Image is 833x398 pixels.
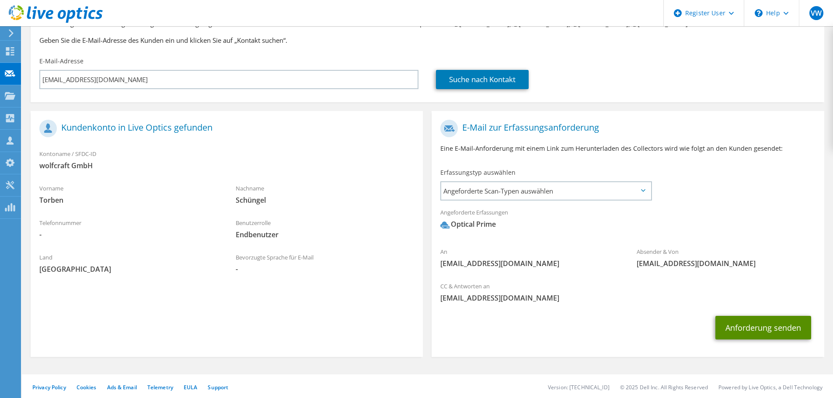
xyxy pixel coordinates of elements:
[236,230,415,239] span: Endbenutzer
[755,9,763,17] svg: \n
[809,6,823,20] span: VW
[236,195,415,205] span: Schüngel
[39,230,218,239] span: -
[227,248,423,278] div: Bevorzugte Sprache für E-Mail
[184,384,197,391] a: EULA
[107,384,137,391] a: Ads & Email
[147,384,173,391] a: Telemetry
[77,384,97,391] a: Cookies
[31,248,227,278] div: Land
[236,264,415,274] span: -
[620,384,708,391] li: © 2025 Dell Inc. All Rights Reserved
[440,168,516,177] label: Erfassungstyp auswählen
[39,161,414,170] span: wolfcraft GmbH
[227,214,423,244] div: Benutzerrolle
[39,35,816,45] h3: Geben Sie die E-Mail-Adresse des Kunden ein und klicken Sie auf „Kontakt suchen“.
[208,384,228,391] a: Support
[31,145,423,175] div: Kontoname / SFDC-ID
[227,179,423,209] div: Nachname
[440,293,815,303] span: [EMAIL_ADDRESS][DOMAIN_NAME]
[637,259,816,268] span: [EMAIL_ADDRESS][DOMAIN_NAME]
[432,242,628,273] div: An
[432,203,824,238] div: Angeforderte Erfassungen
[441,182,651,200] span: Angeforderte Scan-Typen auswählen
[39,264,218,274] span: [GEOGRAPHIC_DATA]
[440,259,619,268] span: [EMAIL_ADDRESS][DOMAIN_NAME]
[440,219,496,229] div: Optical Prime
[718,384,823,391] li: Powered by Live Optics, a Dell Technology
[440,120,811,137] h1: E-Mail zur Erfassungsanforderung
[39,57,84,66] label: E-Mail-Adresse
[548,384,610,391] li: Version: [TECHNICAL_ID]
[39,120,410,137] h1: Kundenkonto in Live Optics gefunden
[436,70,529,89] a: Suche nach Kontakt
[31,179,227,209] div: Vorname
[31,214,227,244] div: Telefonnummer
[440,144,815,153] p: Eine E-Mail-Anforderung mit einem Link zum Herunterladen des Collectors wird wie folgt an den Kun...
[715,316,811,339] button: Anforderung senden
[32,384,66,391] a: Privacy Policy
[39,195,218,205] span: Torben
[628,242,824,273] div: Absender & Von
[432,277,824,307] div: CC & Antworten an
